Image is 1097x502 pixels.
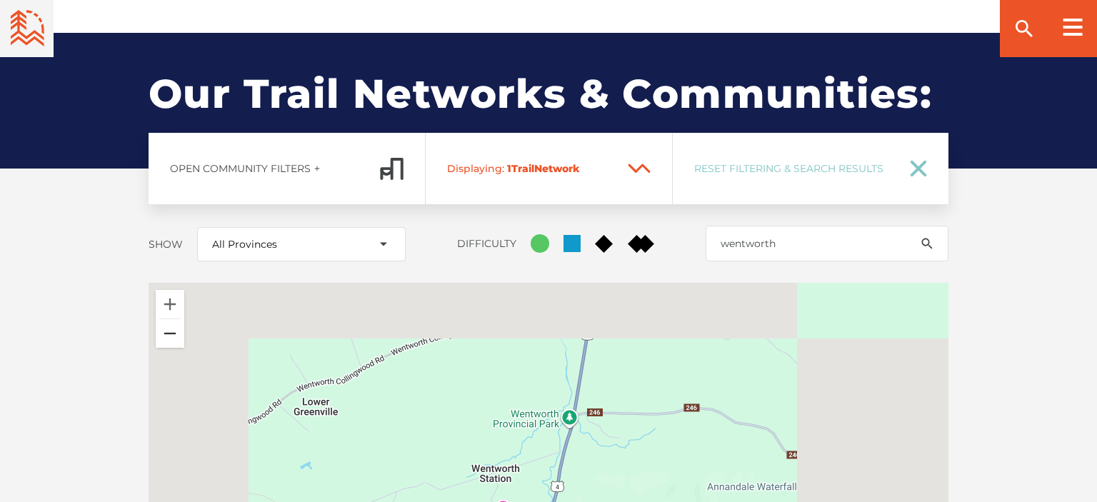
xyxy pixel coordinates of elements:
span: Trail [447,162,616,175]
ion-icon: add [312,164,322,174]
button: search [906,226,948,261]
a: Open Community Filtersadd [149,133,425,204]
label: Difficulty [457,237,516,250]
ion-icon: search [1013,17,1036,40]
button: Zoom out [156,319,184,348]
input: Search [706,226,948,261]
a: Reset Filtering & Search Results [673,133,948,204]
span: Displaying: [447,162,504,175]
h2: Our Trail Networks & Communities: [149,33,948,169]
span: 1 [507,162,511,175]
span: Reset Filtering & Search Results [694,162,891,175]
button: Zoom in [156,290,184,318]
span: Network [534,162,579,175]
ion-icon: search [920,236,934,251]
span: Open Community Filters [170,162,311,175]
label: Show [149,238,183,251]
